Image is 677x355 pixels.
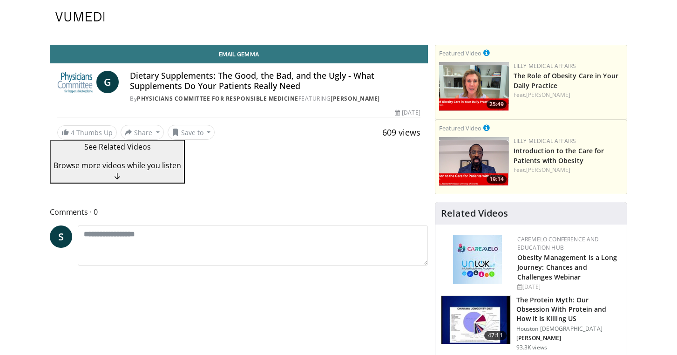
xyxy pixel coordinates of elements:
[439,62,509,111] img: e1208b6b-349f-4914-9dd7-f97803bdbf1d.png.150x105_q85_crop-smart_upscale.png
[439,62,509,111] a: 25:49
[483,123,490,133] a: This is paid for by Lilly Medical Affairs
[516,335,621,342] p: Garth Davis
[50,206,428,218] span: Comments 0
[57,125,117,140] a: 4 Thumbs Up
[168,125,215,140] button: Save to
[514,137,576,145] a: Lilly Medical Affairs
[517,235,599,252] a: CaReMeLO Conference and Education Hub
[50,45,428,63] a: Email Gemma
[331,95,380,102] a: [PERSON_NAME]
[514,62,576,70] a: Lilly Medical Affairs
[514,146,604,165] a: Introduction to the Care for Patients with Obesity
[514,91,623,99] div: Feat.
[54,160,181,171] span: Browse more videos while you listen
[517,253,617,281] a: Obesity Management is a Long Journey: Chances and Challenges Webinar
[441,295,621,351] a: 47:11 The Protein Myth: Our Obsession With Protein and How It Is Killing US Houston [DEMOGRAPHIC_...
[516,325,621,333] p: Houston [DEMOGRAPHIC_DATA]
[439,49,481,57] small: Featured Video
[439,137,509,186] a: 19:14
[514,166,623,174] div: Feat.
[526,166,570,174] a: [PERSON_NAME]
[517,283,619,291] div: [DATE]
[57,71,93,93] img: Physicians Committee for Responsible Medicine
[483,48,490,58] a: This is paid for by Lilly Medical Affairs
[441,296,510,344] img: b7b8b05e-5021-418b-a89a-60a270e7cf82.150x105_q85_crop-smart_upscale.jpg
[526,91,570,99] a: [PERSON_NAME]
[439,137,509,186] img: acc2e291-ced4-4dd5-b17b-d06994da28f3.png.150x105_q85_crop-smart_upscale.png
[137,95,298,102] a: Physicians Committee for Responsible Medicine
[487,175,507,184] span: 19:14
[439,124,481,132] small: Featured Video
[487,100,507,109] span: 25:49
[50,225,72,248] a: S
[130,71,420,91] h4: Dietary Supplements: The Good, the Bad, and the Ugly - What Supplements Do Your Patients Really Need
[71,128,74,137] span: 4
[55,12,105,21] img: VuMedi Logo
[395,109,420,117] div: [DATE]
[130,95,420,103] div: By FEATURING
[516,295,621,323] h3: The Protein Myth: Our Obsession With Protein and How It Is Killing US
[484,331,507,340] span: 47:11
[441,208,508,219] h4: Related Videos
[382,127,420,138] span: 609 views
[96,71,119,93] a: G
[50,140,185,184] button: See Related Videos Browse more videos while you listen
[453,235,502,284] img: 45df64a9-a6de-482c-8a90-ada250f7980c.png.150x105_q85_autocrop_double_scale_upscale_version-0.2.jpg
[54,141,181,152] p: See Related Videos
[514,71,618,90] a: The Role of Obesity Care in Your Daily Practice
[516,344,547,351] p: 93.3K views
[121,125,164,140] button: Share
